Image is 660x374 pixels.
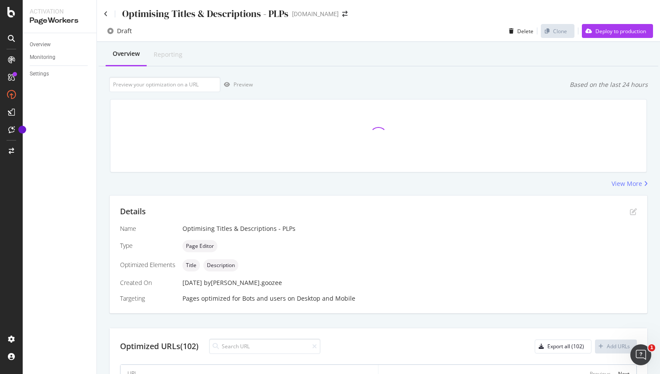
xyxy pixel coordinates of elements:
input: Search URL [209,339,320,354]
div: [DATE] [182,278,637,287]
div: Add URLs [607,343,630,350]
div: Clone [553,27,567,35]
div: Created On [120,278,175,287]
div: Preview [234,81,253,88]
div: Export all (102) [547,343,584,350]
div: Name [120,224,175,233]
span: Page Editor [186,244,214,249]
a: Monitoring [30,53,90,62]
button: Export all (102) [535,340,591,353]
input: Preview your optimization on a URL [109,77,220,92]
div: Targeting [120,294,175,303]
a: View More [612,179,648,188]
div: Bots and users [242,294,286,303]
div: Optimized URLs (102) [120,341,199,352]
div: arrow-right-arrow-left [342,11,347,17]
div: Based on the last 24 hours [570,80,648,89]
a: Overview [30,40,90,49]
div: View More [612,179,642,188]
button: Add URLs [595,340,637,353]
div: Overview [113,49,140,58]
div: PageWorkers [30,16,89,26]
div: Draft [117,27,132,35]
div: Optimized Elements [120,261,175,269]
div: Reporting [154,50,182,59]
span: Title [186,263,196,268]
div: Delete [517,27,533,35]
div: neutral label [203,259,238,271]
div: Details [120,206,146,217]
div: neutral label [182,240,217,252]
button: Deploy to production [582,24,653,38]
div: Monitoring [30,53,55,62]
div: by [PERSON_NAME].goozee [204,278,282,287]
button: Delete [505,24,533,38]
div: Optimising Titles & Descriptions - PLPs [182,224,637,233]
a: Settings [30,69,90,79]
div: Settings [30,69,49,79]
div: Deploy to production [595,27,646,35]
span: Description [207,263,235,268]
iframe: Intercom live chat [630,344,651,365]
a: Click to go back [104,11,108,17]
span: 1 [648,344,655,351]
div: Desktop and Mobile [297,294,355,303]
div: Type [120,241,175,250]
div: Pages optimized for on [182,294,637,303]
div: pen-to-square [630,208,637,215]
button: Preview [220,78,253,92]
div: Optimising Titles & Descriptions - PLPs [122,7,289,21]
div: [DOMAIN_NAME] [292,10,339,18]
button: Clone [541,24,574,38]
div: Overview [30,40,51,49]
div: Tooltip anchor [18,126,26,134]
div: neutral label [182,259,200,271]
div: Activation [30,7,89,16]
